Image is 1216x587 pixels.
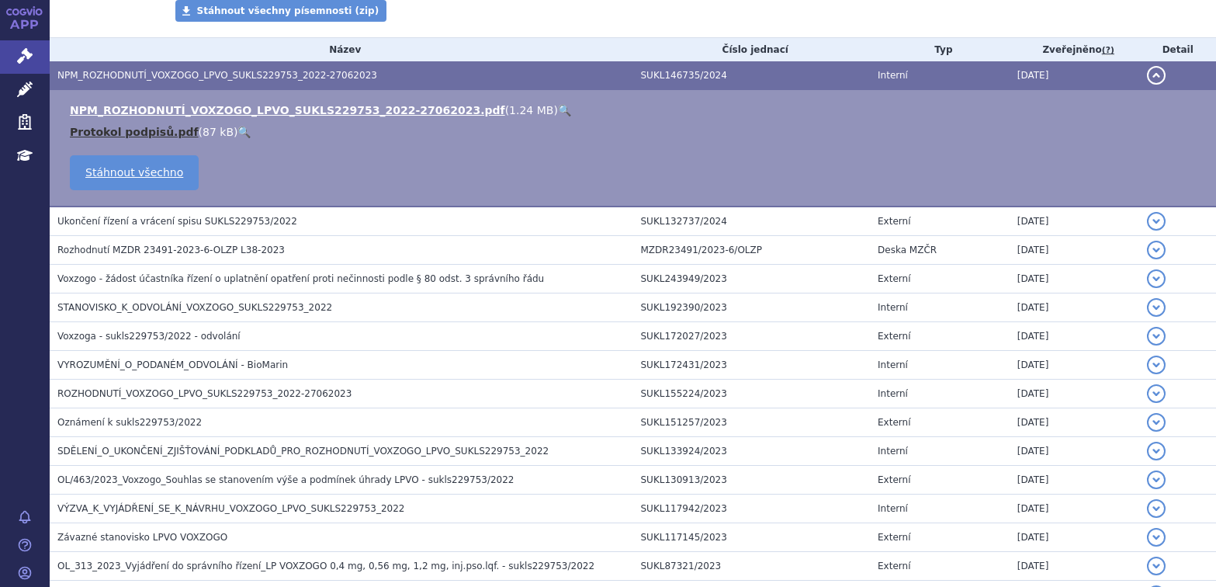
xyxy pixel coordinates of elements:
td: [DATE] [1010,322,1140,351]
td: SUKL132737/2024 [633,207,871,236]
span: SDĚLENÍ_O_UKONČENÍ_ZJIŠŤOVÁNÍ_PODKLADŮ_PRO_ROZHODNUTÍ_VOXZOGO_LPVO_SUKLS229753_2022 [57,446,549,457]
td: [DATE] [1010,466,1140,495]
td: SUKL243949/2023 [633,265,871,293]
th: Zveřejněno [1010,38,1140,61]
span: Interní [878,446,908,457]
td: SUKL117942/2023 [633,495,871,523]
span: Externí [878,417,910,428]
td: [DATE] [1010,61,1140,90]
td: SUKL87321/2023 [633,552,871,581]
span: Interní [878,302,908,313]
span: OL_313_2023_Vyjádření do správního řízení_LP VOXZOGO 0,4 mg, 0,56 mg, 1,2 mg, inj.pso.lqf. - sukl... [57,561,594,571]
span: VYROZUMĚNÍ_O_PODANÉM_ODVOLÁNÍ - BioMarin [57,359,288,370]
span: OL/463/2023_Voxzogo_Souhlas se stanovením výše a podmínek úhrady LPVO - sukls229753/2022 [57,474,514,485]
span: Stáhnout všechny písemnosti (zip) [197,5,379,16]
th: Typ [870,38,1010,61]
span: Voxzoga - sukls229753/2022 - odvolání [57,331,241,342]
button: detail [1147,241,1166,259]
span: Rozhodnutí MZDR 23491-2023-6-OLZP L38-2023 [57,245,285,255]
span: Oznámení k sukls229753/2022 [57,417,202,428]
td: [DATE] [1010,408,1140,437]
td: [DATE] [1010,293,1140,322]
button: detail [1147,327,1166,346]
td: [DATE] [1010,207,1140,236]
span: 1.24 MB [509,104,553,116]
td: [DATE] [1010,236,1140,265]
th: Detail [1139,38,1216,61]
button: detail [1147,384,1166,403]
span: VÝZVA_K_VYJÁDŘENÍ_SE_K_NÁVRHU_VOXZOGO_LPVO_SUKLS229753_2022 [57,503,404,514]
td: [DATE] [1010,552,1140,581]
td: [DATE] [1010,380,1140,408]
td: SUKL151257/2023 [633,408,871,437]
td: SUKL117145/2023 [633,523,871,552]
td: SUKL133924/2023 [633,437,871,466]
th: Název [50,38,633,61]
a: 🔍 [558,104,571,116]
button: detail [1147,356,1166,374]
button: detail [1147,298,1166,317]
button: detail [1147,442,1166,460]
button: detail [1147,66,1166,85]
span: Interní [878,359,908,370]
span: NPM_ROZHODNUTÍ_VOXZOGO_LPVO_SUKLS229753_2022-27062023 [57,70,377,81]
li: ( ) [70,102,1200,118]
a: Stáhnout všechno [70,155,199,190]
td: SUKL172027/2023 [633,322,871,351]
button: detail [1147,499,1166,518]
td: [DATE] [1010,523,1140,552]
span: Interní [878,70,908,81]
td: SUKL146735/2024 [633,61,871,90]
span: STANOVISKO_K_ODVOLÁNÍ_VOXZOGO_SUKLS229753_2022 [57,302,332,313]
button: detail [1147,471,1166,489]
span: ROZHODNUTÍ_VOXZOGO_LPVO_SUKLS229753_2022-27062023 [57,388,352,399]
button: detail [1147,413,1166,432]
span: Interní [878,503,908,514]
span: Závazné stanovisko LPVO VOXZOGO [57,532,227,543]
td: SUKL172431/2023 [633,351,871,380]
td: [DATE] [1010,351,1140,380]
span: Externí [878,561,910,571]
td: [DATE] [1010,437,1140,466]
td: SUKL192390/2023 [633,293,871,322]
button: detail [1147,528,1166,547]
li: ( ) [70,124,1200,140]
span: Externí [878,273,910,284]
span: Voxzogo - žádost účastníka řízení o uplatnění opatření proti nečinnosti podle § 80 odst. 3 správn... [57,273,544,284]
a: 🔍 [237,126,251,138]
a: NPM_ROZHODNUTÍ_VOXZOGO_LPVO_SUKLS229753_2022-27062023.pdf [70,104,505,116]
span: Deska MZČR [878,245,937,255]
th: Číslo jednací [633,38,871,61]
abbr: (?) [1102,45,1114,56]
span: 87 kB [203,126,234,138]
a: Protokol podpisů.pdf [70,126,199,138]
td: [DATE] [1010,495,1140,523]
span: Externí [878,331,910,342]
td: MZDR23491/2023-6/OLZP [633,236,871,265]
td: SUKL130913/2023 [633,466,871,495]
button: detail [1147,557,1166,575]
span: Externí [878,474,910,485]
span: Externí [878,532,910,543]
td: SUKL155224/2023 [633,380,871,408]
span: Externí [878,216,910,227]
button: detail [1147,269,1166,288]
span: Ukončení řízení a vrácení spisu SUKLS229753/2022 [57,216,297,227]
span: Interní [878,388,908,399]
td: [DATE] [1010,265,1140,293]
button: detail [1147,212,1166,231]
